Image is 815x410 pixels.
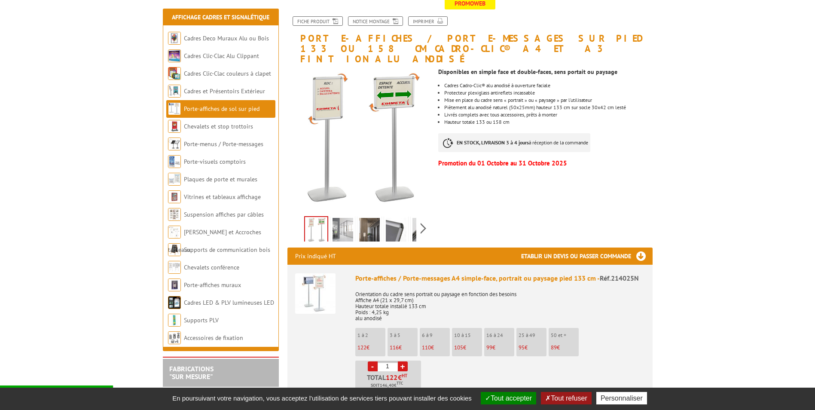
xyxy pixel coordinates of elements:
[390,332,418,338] p: 3 à 5
[172,13,269,21] a: Affichage Cadres et Signalétique
[168,395,476,402] span: En poursuivant votre navigation, vous acceptez l'utilisation de services tiers pouvant installer ...
[519,345,546,351] p: €
[168,228,261,254] a: [PERSON_NAME] et Accroches tableaux
[168,85,181,98] img: Cadres et Présentoirs Extérieur
[168,102,181,115] img: Porte-affiches de sol sur pied
[184,70,271,77] a: Cadres Clic-Clac couleurs à clapet
[168,155,181,168] img: Porte-visuels comptoirs
[486,344,492,351] span: 99
[600,274,639,282] span: Réf.214025N
[168,278,181,291] img: Porte-affiches muraux
[357,345,385,351] p: €
[168,49,181,62] img: Cadres Clic-Clac Alu Clippant
[168,226,181,239] img: Cimaises et Accroches tableaux
[184,52,259,60] a: Cadres Clic-Clac Alu Clippant
[184,122,253,130] a: Chevalets et stop trottoirs
[368,361,378,371] a: -
[419,221,427,236] span: Next
[398,361,408,371] a: +
[184,299,274,306] a: Cadres LED & PLV lumineuses LED
[412,218,433,245] img: 214025n_ouvert.jpg
[295,273,336,314] img: Porte-affiches / Porte-messages A4 simple-face, portrait ou paysage pied 133 cm
[444,83,652,88] li: Cadres Cadro-Clic® alu anodisé à ouverture faciale
[390,344,399,351] span: 116
[184,246,270,254] a: Supports de communication bois
[551,344,557,351] span: 89
[444,98,652,103] li: Mise en place du cadre sens « portrait » ou « paysage » par l’utilisateur
[596,392,647,404] button: Personnaliser (fenêtre modale)
[184,263,239,271] a: Chevalets conférence
[305,217,327,244] img: porte_affiches_214000_fleche.jpg
[168,261,181,274] img: Chevalets conférence
[551,345,579,351] p: €
[481,392,536,404] button: Tout accepter
[386,374,398,381] span: 122
[519,332,546,338] p: 25 à 49
[551,332,579,338] p: 50 et +
[521,248,653,265] h3: Etablir un devis ou passer commande
[184,334,243,342] a: Accessoires de fixation
[408,16,448,26] a: Imprimer
[444,105,652,110] li: Piètement alu anodisé naturel (50x25mm) hauteur 133 cm sur socle 30x42 cm lesté
[293,16,343,26] a: Fiche produit
[184,87,265,95] a: Cadres et Présentoirs Extérieur
[402,373,407,379] sup: HT
[348,16,403,26] a: Notice Montage
[454,332,482,338] p: 10 à 15
[357,374,421,389] p: Total
[184,316,219,324] a: Supports PLV
[444,90,652,95] li: Protecteur plexiglass antireflets incassable
[519,344,525,351] span: 95
[390,345,418,351] p: €
[295,248,336,265] p: Prix indiqué HT
[457,139,529,146] strong: EN STOCK, LIVRAISON 3 à 4 jours
[168,138,181,150] img: Porte-menus / Porte-messages
[168,67,181,80] img: Cadres Clic-Clac couleurs à clapet
[371,382,403,389] span: Soit €
[184,193,261,201] a: Vitrines et tableaux affichage
[287,68,432,213] img: porte_affiches_214000_fleche.jpg
[184,211,264,218] a: Suspension affiches par câbles
[184,281,241,289] a: Porte-affiches muraux
[486,345,514,351] p: €
[422,345,450,351] p: €
[486,332,514,338] p: 16 à 24
[438,161,652,166] p: Promotion du 01 Octobre au 31 Octobre 2025
[168,32,181,45] img: Cadres Deco Muraux Alu ou Bois
[359,218,380,245] img: porte_affiches_sur_pied_214025_2bis.jpg
[355,285,645,321] p: Orientation du cadre sens portrait ou paysage en fonction des besoins Affiche A4 (21 x 29,7 cm) H...
[438,133,590,152] p: à réception de la commande
[184,175,257,183] a: Plaques de porte et murales
[168,120,181,133] img: Chevalets et stop trottoirs
[398,374,402,381] span: €
[168,190,181,203] img: Vitrines et tableaux affichage
[380,382,394,389] span: 146,40
[397,381,403,386] sup: TTC
[444,112,652,117] li: Livrés complets avec tous accessoires, prêts à monter
[454,345,482,351] p: €
[168,208,181,221] img: Suspension affiches par câbles
[444,119,652,125] li: Hauteur totale 133 ou 158 cm
[355,273,645,283] div: Porte-affiches / Porte-messages A4 simple-face, portrait ou paysage pied 133 cm -
[357,332,385,338] p: 1 à 2
[438,69,652,74] div: Disponibles en simple face et double-faces, sens portait ou paysage
[168,296,181,309] img: Cadres LED & PLV lumineuses LED
[184,34,269,42] a: Cadres Deco Muraux Alu ou Bois
[168,173,181,186] img: Plaques de porte et murales
[184,140,263,148] a: Porte-menus / Porte-messages
[454,344,463,351] span: 105
[357,344,366,351] span: 122
[168,314,181,327] img: Supports PLV
[168,331,181,344] img: Accessoires de fixation
[541,392,591,404] button: Tout refuser
[333,218,353,245] img: porte_affiches_sur_pied_214025.jpg
[184,158,246,165] a: Porte-visuels comptoirs
[422,344,431,351] span: 110
[184,105,259,113] a: Porte-affiches de sol sur pied
[422,332,450,338] p: 6 à 9
[169,364,214,381] a: FABRICATIONS"Sur Mesure"
[386,218,406,245] img: porte-affiches-sol-blackline-cadres-inclines-sur-pied-droit_2140002_1.jpg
